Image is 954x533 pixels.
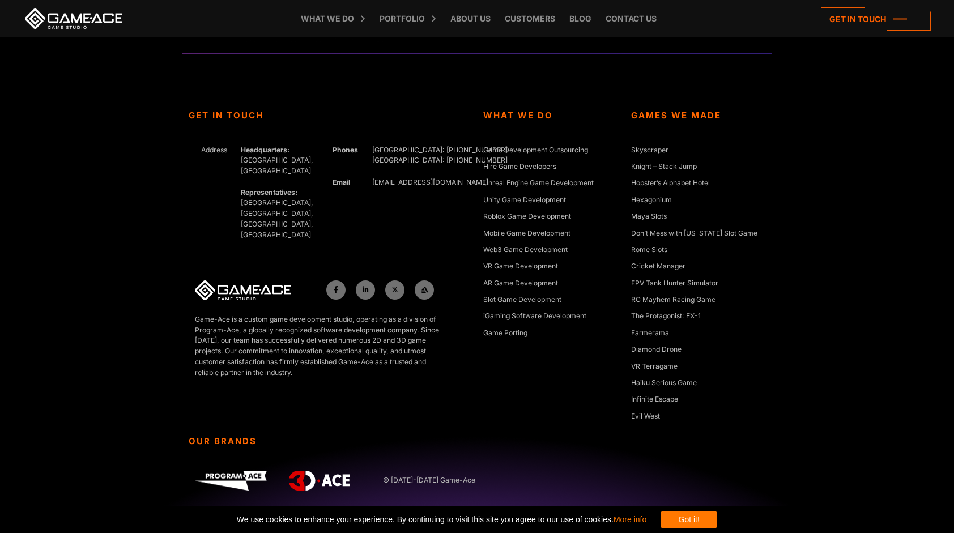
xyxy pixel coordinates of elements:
a: Diamond Drone [631,344,682,356]
p: Game-Ace is a custom game development studio, operating as a division of Program-Ace, a globally ... [195,314,445,378]
div: [GEOGRAPHIC_DATA], [GEOGRAPHIC_DATA] [GEOGRAPHIC_DATA], [GEOGRAPHIC_DATA], [GEOGRAPHIC_DATA], [GE... [235,145,314,241]
img: Game-Ace Logo [195,280,291,301]
strong: Representatives: [241,188,297,197]
a: iGaming Software Development [483,311,586,322]
a: Skyscraper [631,145,668,156]
a: FPV Tank Hunter Simulator [631,278,718,289]
a: Farmerama [631,328,669,339]
img: Program-Ace [195,471,267,491]
a: Hexagonium [631,195,672,206]
a: VR Terragame [631,361,678,373]
a: Unreal Engine Game Development [483,178,594,189]
span: [GEOGRAPHIC_DATA]: [PHONE_NUMBER] [372,146,508,154]
strong: What We Do [483,110,618,121]
strong: Our Brands [189,436,471,447]
a: Mobile Game Development [483,228,570,240]
strong: Headquarters: [241,146,289,154]
a: Web3 Game Development [483,245,568,256]
a: Knight – Stack Jump [631,161,697,173]
a: Haiku Serious Game [631,378,697,389]
span: Address [201,146,227,154]
strong: Email [333,178,350,186]
strong: Phones [333,146,358,154]
a: Rome Slots [631,245,667,256]
a: Unity Game Development [483,195,566,206]
a: Game Development Outsourcing [483,145,588,156]
a: Maya Slots [631,211,667,223]
a: Evil West [631,411,660,423]
a: Slot Game Development [483,295,561,306]
span: © [DATE]-[DATE] Game-Ace [383,475,465,486]
a: Don’t Mess with [US_STATE] Slot Game [631,228,757,240]
a: Game Porting [483,328,527,339]
a: Get in touch [821,7,931,31]
a: AR Game Development [483,278,558,289]
a: [EMAIL_ADDRESS][DOMAIN_NAME] [372,178,488,186]
a: Roblox Game Development [483,211,571,223]
strong: Games We Made [631,110,766,121]
strong: Get In Touch [189,110,452,121]
a: The Protagonist: EX-1 [631,311,701,322]
img: 3D-Ace [289,471,350,491]
a: Infinite Escape [631,394,678,406]
a: Cricket Manager [631,261,685,272]
a: Hire Game Developers [483,161,556,173]
a: RC Mayhem Racing Game [631,295,715,306]
div: Got it! [661,511,717,528]
a: VR Game Development [483,261,558,272]
span: We use cookies to enhance your experience. By continuing to visit this site you agree to our use ... [237,511,646,528]
a: More info [614,515,646,524]
a: Hopster’s Alphabet Hotel [631,178,710,189]
span: [GEOGRAPHIC_DATA]: [PHONE_NUMBER] [372,156,508,164]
